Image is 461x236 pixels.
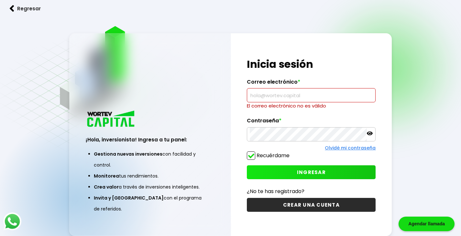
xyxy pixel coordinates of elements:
[94,173,119,179] span: Monitorea
[94,151,162,157] span: Gestiona nuevas inversiones
[247,198,376,212] button: CREAR UNA CUENTA
[247,187,376,212] a: ¿No te has registrado?CREAR UNA CUENTA
[250,88,373,102] input: hola@wortev.capital
[86,110,137,129] img: logo_wortev_capital
[247,165,376,179] button: INGRESAR
[10,5,14,12] img: flecha izquierda
[86,136,214,143] h3: ¡Hola, inversionista! Ingresa a tu panel:
[257,152,290,159] label: Recuérdame
[94,170,206,181] li: tus rendimientos.
[94,184,119,190] span: Crea valor
[325,145,376,151] a: Olvidé mi contraseña
[247,102,376,109] p: El correo electrónico no es válido
[247,118,376,127] label: Contraseña
[247,79,376,88] label: Correo electrónico
[247,56,376,72] h1: Inicia sesión
[399,217,455,231] div: Agendar llamada
[94,195,164,201] span: Invita y [GEOGRAPHIC_DATA]
[247,187,376,195] p: ¿No te has registrado?
[297,169,326,176] span: INGRESAR
[94,181,206,192] li: a través de inversiones inteligentes.
[94,149,206,170] li: con facilidad y control.
[3,212,21,231] img: logos_whatsapp-icon.242b2217.svg
[94,192,206,214] li: con el programa de referidos.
